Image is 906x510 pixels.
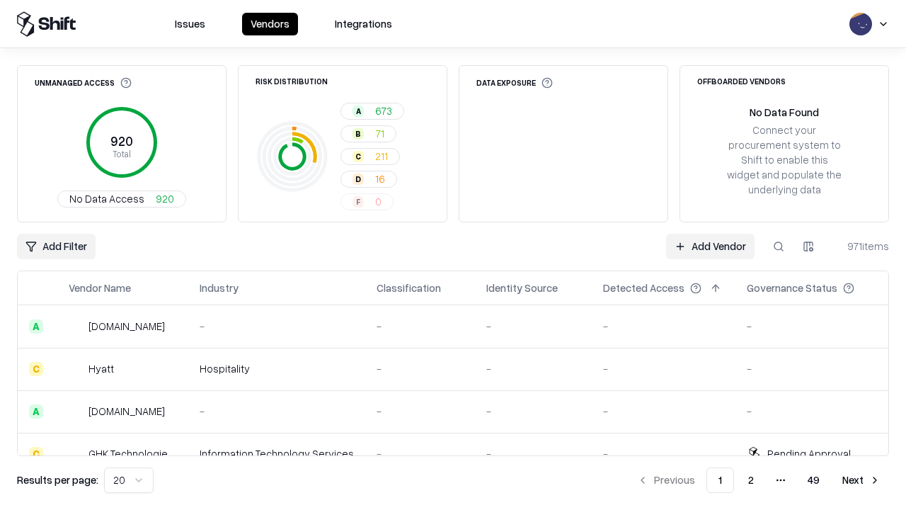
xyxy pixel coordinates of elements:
[256,77,328,85] div: Risk Distribution
[69,280,131,295] div: Vendor Name
[340,125,396,142] button: B71
[486,280,558,295] div: Identity Source
[377,319,464,334] div: -
[706,467,734,493] button: 1
[375,126,384,141] span: 71
[737,467,765,493] button: 2
[29,362,43,376] div: C
[200,361,354,376] div: Hospitality
[242,13,298,35] button: Vendors
[88,319,165,334] div: [DOMAIN_NAME]
[69,191,144,206] span: No Data Access
[486,404,580,419] div: -
[352,174,364,185] div: D
[629,467,889,493] nav: pagination
[377,446,464,461] div: -
[29,404,43,419] div: A
[603,280,684,295] div: Detected Access
[726,123,843,198] div: Connect your procurement system to Shift to enable this widget and populate the underlying data
[200,446,354,461] div: Information Technology Services
[375,103,392,118] span: 673
[352,128,364,140] div: B
[69,404,83,419] img: primesec.co.il
[486,361,580,376] div: -
[747,404,877,419] div: -
[340,171,397,188] button: D16
[352,151,364,162] div: C
[200,319,354,334] div: -
[29,319,43,334] div: A
[603,319,724,334] div: -
[377,361,464,376] div: -
[166,13,214,35] button: Issues
[88,446,177,461] div: GHK Technologies Inc.
[88,361,114,376] div: Hyatt
[200,404,354,419] div: -
[88,404,165,419] div: [DOMAIN_NAME]
[834,467,889,493] button: Next
[747,280,837,295] div: Governance Status
[747,319,877,334] div: -
[69,447,83,461] img: GHK Technologies Inc.
[352,106,364,117] div: A
[340,103,404,120] button: A673
[340,148,400,165] button: C211
[377,404,464,419] div: -
[17,472,98,487] p: Results per page:
[375,171,385,186] span: 16
[29,447,43,461] div: C
[666,234,755,259] a: Add Vendor
[747,361,877,376] div: -
[377,280,441,295] div: Classification
[767,446,851,461] div: Pending Approval
[697,77,786,85] div: Offboarded Vendors
[69,319,83,334] img: intrado.com
[603,361,724,376] div: -
[603,446,724,461] div: -
[17,234,96,259] button: Add Filter
[486,446,580,461] div: -
[200,280,239,295] div: Industry
[326,13,401,35] button: Integrations
[69,362,83,376] img: Hyatt
[35,77,132,89] div: Unmanaged Access
[113,148,131,159] tspan: Total
[156,191,174,206] span: 920
[110,133,133,149] tspan: 920
[603,404,724,419] div: -
[375,149,388,164] span: 211
[832,239,889,254] div: 971 items
[750,105,819,120] div: No Data Found
[57,191,186,208] button: No Data Access920
[796,467,831,493] button: 49
[486,319,580,334] div: -
[476,77,553,89] div: Data Exposure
